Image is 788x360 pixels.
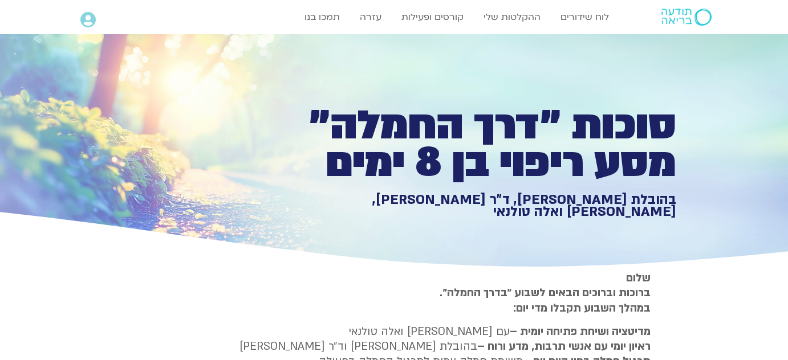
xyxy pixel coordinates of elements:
a: תמכו בנו [299,6,346,28]
strong: שלום [626,271,651,285]
a: עזרה [354,6,387,28]
h1: בהובלת [PERSON_NAME], ד״ר [PERSON_NAME], [PERSON_NAME] ואלה טולנאי [281,194,676,218]
h1: סוכות ״דרך החמלה״ מסע ריפוי בן 8 ימים [281,107,676,182]
b: ראיון יומי עם אנשי תרבות, מדע ורוח – [477,339,651,354]
a: קורסים ופעילות [396,6,469,28]
a: ההקלטות שלי [478,6,546,28]
img: תודעה בריאה [661,9,712,26]
strong: מדיטציה ושיחת פתיחה יומית – [510,324,651,339]
a: לוח שידורים [555,6,615,28]
strong: ברוכות וברוכים הבאים לשבוע ״בדרך החמלה״. במהלך השבוע תקבלו מדי יום: [440,285,651,315]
